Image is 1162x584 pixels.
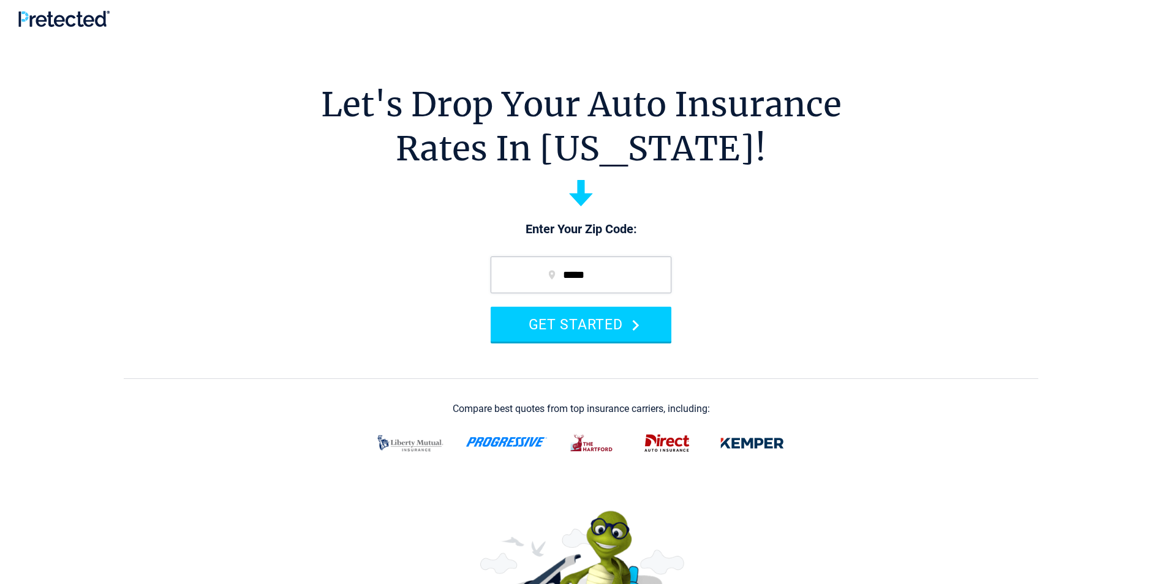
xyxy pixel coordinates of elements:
[637,427,697,459] img: direct
[562,427,622,459] img: thehartford
[18,10,110,27] img: Pretected Logo
[321,83,842,171] h1: Let's Drop Your Auto Insurance Rates In [US_STATE]!
[491,307,671,342] button: GET STARTED
[453,403,710,414] div: Compare best quotes from top insurance carriers, including:
[712,427,793,459] img: kemper
[466,437,548,447] img: progressive
[491,256,671,293] input: zip code
[370,427,451,459] img: liberty
[478,221,684,238] p: Enter Your Zip Code:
